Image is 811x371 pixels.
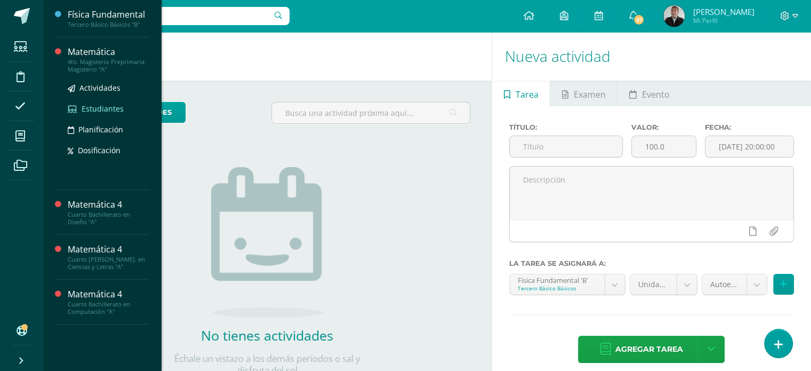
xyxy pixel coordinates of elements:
a: Examen [550,81,617,106]
div: Matemática [68,46,149,58]
a: Física FundamentalTercero Básico Básicos "B" [68,9,149,28]
input: Puntos máximos [632,136,696,157]
div: Cuarto Bachillerato en Computación "A" [68,301,149,315]
div: Tercero Básico Básicos "B" [68,21,149,28]
span: Unidad 3 [638,274,669,295]
span: Estudiantes [82,104,124,114]
span: Tarea [516,82,539,107]
span: Autoevaluación (5.0%) [710,274,738,295]
a: Tarea [492,81,550,106]
input: Fecha de entrega [705,136,793,157]
a: Actividades [68,82,149,94]
div: Física Fundamental [68,9,149,21]
a: Matemática4to. Magisterio Preprimaria Magisterio "A" [68,46,149,73]
label: La tarea se asignará a: [509,259,794,267]
div: Cuarto Bachillerato en Diseño "A" [68,211,149,226]
span: Examen [574,82,606,107]
img: 8e337047394b3ae7d1ae796442da1b8e.png [663,5,685,27]
div: Cuarto [PERSON_NAME]. en Ciencias y Letras "A" [68,256,149,271]
input: Busca una actividad próxima aquí... [272,102,470,123]
a: Planificación [68,123,149,136]
input: Busca un usuario... [50,7,290,25]
span: Dosificación [78,145,121,155]
a: Matemática 4Cuarto Bachillerato en Computación "A" [68,288,149,315]
div: Tercero Básico Básicos [518,285,597,292]
a: Dosificación [68,144,149,156]
label: Título: [509,123,623,131]
div: Matemática 4 [68,288,149,301]
h1: Nueva actividad [505,32,798,81]
h1: Actividades [55,32,479,81]
h2: No tienes actividades [160,326,374,344]
a: Matemática 4Cuarto Bachillerato en Diseño "A" [68,199,149,226]
span: Actividades [79,83,121,93]
span: Evento [642,82,670,107]
label: Fecha: [705,123,794,131]
div: Física Fundamental 'B' [518,274,597,285]
span: Planificación [78,124,123,135]
a: Autoevaluación (5.0%) [702,274,767,295]
a: Física Fundamental 'B'Tercero Básico Básicos [510,274,625,295]
span: 57 [633,14,645,26]
span: [PERSON_NAME] [693,6,754,17]
input: Título [510,136,622,157]
label: Valor: [631,123,696,131]
img: no_activities.png [211,167,323,318]
span: Mi Perfil [693,16,754,25]
span: Agregar tarea [615,336,682,362]
div: Matemática 4 [68,199,149,211]
a: Matemática 4Cuarto [PERSON_NAME]. en Ciencias y Letras "A" [68,243,149,271]
a: Estudiantes [68,102,149,115]
a: Unidad 3 [630,274,697,295]
div: 4to. Magisterio Preprimaria Magisterio "A" [68,58,149,73]
div: Matemática 4 [68,243,149,256]
a: Evento [617,81,681,106]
